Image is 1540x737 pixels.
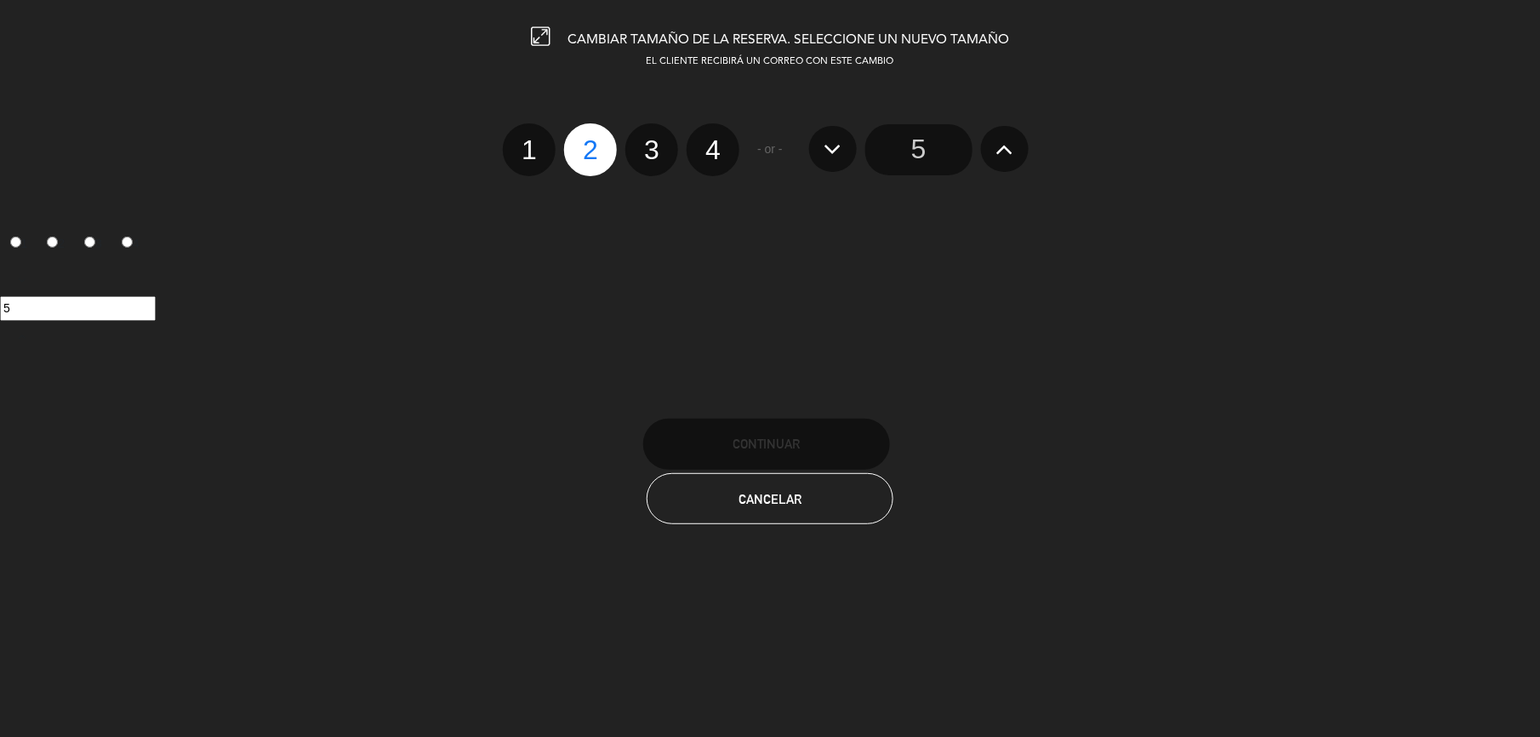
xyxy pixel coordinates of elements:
span: EL CLIENTE RECIBIRÁ UN CORREO CON ESTE CAMBIO [647,57,894,66]
input: 1 [10,237,21,248]
label: 2 [37,230,75,259]
span: CAMBIAR TAMAÑO DE LA RESERVA. SELECCIONE UN NUEVO TAMAÑO [568,33,1009,47]
label: 3 [75,230,112,259]
input: 3 [84,237,95,248]
input: 4 [122,237,133,248]
span: - or - [757,140,783,159]
label: 4 [111,230,149,259]
label: 3 [625,123,678,176]
span: Continuar [733,437,801,451]
label: 4 [687,123,739,176]
button: Continuar [643,419,890,470]
button: Cancelar [647,473,893,524]
span: Cancelar [739,492,801,506]
label: 1 [503,123,556,176]
label: 2 [564,123,617,176]
input: 2 [47,237,58,248]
